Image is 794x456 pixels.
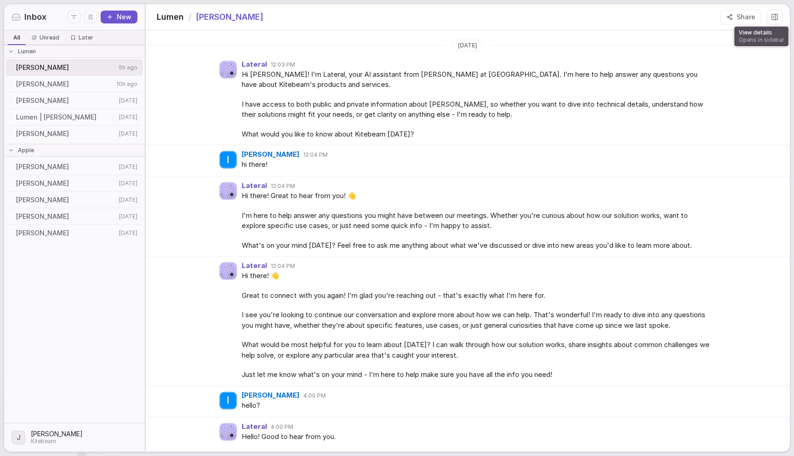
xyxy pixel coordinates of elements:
[157,11,184,23] span: Lumen
[119,64,137,71] span: 5h ago
[242,61,267,68] span: Lateral
[16,162,116,171] span: [PERSON_NAME]
[31,438,83,445] span: Kitebeam
[739,36,784,44] span: Opens in sidebar
[116,80,137,88] span: 10h ago
[220,61,237,78] img: Agent avatar
[242,191,712,201] span: Hi there! Great to hear from you! 👋
[68,11,80,23] button: Filters
[119,97,137,104] span: [DATE]
[16,96,116,105] span: [PERSON_NAME]
[220,262,237,279] img: Agent avatar
[242,160,712,170] span: hi there!
[303,151,328,159] span: 12:04 PM
[188,11,192,23] span: /
[6,208,143,225] a: [PERSON_NAME][DATE]
[242,99,712,120] span: I have access to both public and private information about [PERSON_NAME], so whether you want to ...
[16,63,116,72] span: [PERSON_NAME]
[2,45,147,58] div: Lumen
[6,109,143,125] a: Lumen | [PERSON_NAME][DATE]
[119,130,137,137] span: [DATE]
[119,114,137,121] span: [DATE]
[16,113,116,122] span: Lumen | [PERSON_NAME]
[16,212,116,221] span: [PERSON_NAME]
[18,147,34,154] span: Apple
[242,240,712,251] span: What's on your mind [DATE]? Feel free to ask me anything about what we've discussed or dive into ...
[31,429,83,439] span: [PERSON_NAME]
[458,42,477,49] span: [DATE]
[16,195,116,205] span: [PERSON_NAME]
[271,423,293,431] span: 4:00 PM
[220,423,237,440] img: Agent avatar
[101,11,137,23] button: New
[79,34,93,41] span: Later
[6,225,143,241] a: [PERSON_NAME][DATE]
[227,394,229,406] span: I
[271,262,295,270] span: 12:04 PM
[242,69,712,90] span: Hi [PERSON_NAME]! I'm Lateral, your AI assistant from [PERSON_NAME] at [GEOGRAPHIC_DATA]. I'm her...
[196,11,263,23] span: [PERSON_NAME]
[242,310,712,331] span: I see you're looking to continue our conversation and explore more about how we can help. That's ...
[119,213,137,220] span: [DATE]
[16,179,116,188] span: [PERSON_NAME]
[40,34,59,41] span: Unread
[2,144,147,157] div: Apple
[242,211,712,231] span: I'm here to help answer any questions you might have between our meetings. Whether you're curious...
[119,196,137,204] span: [DATE]
[739,29,784,36] span: View details
[242,271,712,281] span: Hi there! 👋
[720,10,761,24] button: Share
[6,192,143,208] a: [PERSON_NAME][DATE]
[6,59,143,76] a: [PERSON_NAME]5h ago
[6,175,143,192] a: [PERSON_NAME][DATE]
[220,182,237,199] img: Agent avatar
[6,125,143,142] a: [PERSON_NAME][DATE]
[18,48,36,55] span: Lumen
[271,182,295,190] span: 12:04 PM
[227,154,229,166] span: I
[119,180,137,187] span: [DATE]
[271,61,295,68] span: 12:03 PM
[242,340,712,360] span: What would be most helpful for you to learn about [DATE]? I can walk through how our solution wor...
[16,228,116,238] span: [PERSON_NAME]
[242,291,712,301] span: Great to connect with you again! I'm glad you're reaching out - that's exactly what I'm here for.
[119,229,137,237] span: [DATE]
[6,76,143,92] a: [PERSON_NAME]10h ago
[242,262,267,270] span: Lateral
[242,432,712,442] span: Hello! Good to hear from you.
[242,400,712,411] span: hello?
[16,129,116,138] span: [PERSON_NAME]
[6,159,143,175] a: [PERSON_NAME][DATE]
[242,370,712,380] span: Just let me know what's on your mind - I'm here to help make sure you have all the info you need!
[119,163,137,171] span: [DATE]
[24,11,46,23] span: Inbox
[242,423,267,431] span: Lateral
[84,11,97,23] button: Display settings
[242,182,267,190] span: Lateral
[6,92,143,109] a: [PERSON_NAME][DATE]
[242,392,300,399] span: [PERSON_NAME]
[242,151,300,159] span: [PERSON_NAME]
[13,34,20,41] span: All
[17,432,21,444] span: J
[16,80,113,89] span: [PERSON_NAME]
[303,392,326,399] span: 4:00 PM
[242,129,712,140] span: What would you like to know about Kitebeam [DATE]?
